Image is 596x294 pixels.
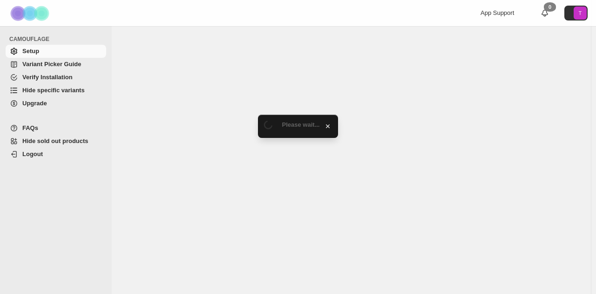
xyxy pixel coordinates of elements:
a: Logout [6,148,106,161]
a: Upgrade [6,97,106,110]
span: Hide sold out products [22,137,88,144]
span: CAMOUFLAGE [9,35,107,43]
span: Verify Installation [22,74,73,81]
a: Hide sold out products [6,135,106,148]
button: Avatar with initials T [564,6,588,21]
a: Hide specific variants [6,84,106,97]
span: Setup [22,48,39,55]
a: Variant Picker Guide [6,58,106,71]
text: T [579,10,582,16]
span: Hide specific variants [22,87,85,94]
a: Setup [6,45,106,58]
a: 0 [540,8,549,18]
a: Verify Installation [6,71,106,84]
span: Upgrade [22,100,47,107]
a: FAQs [6,122,106,135]
span: FAQs [22,124,38,131]
span: Please wait... [282,121,320,128]
span: Variant Picker Guide [22,61,81,68]
span: Avatar with initials T [574,7,587,20]
span: Logout [22,150,43,157]
img: Camouflage [7,0,54,26]
span: App Support [481,9,514,16]
div: 0 [544,2,556,12]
